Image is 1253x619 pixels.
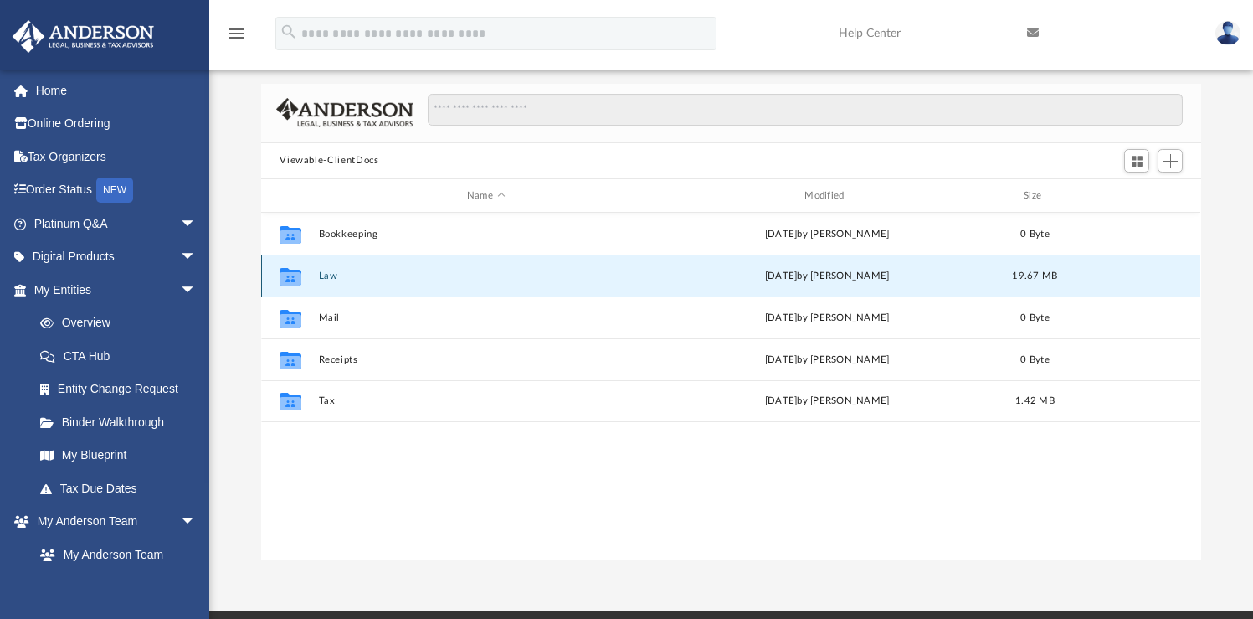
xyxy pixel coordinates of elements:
[280,153,378,168] button: Viewable-ClientDocs
[180,240,213,275] span: arrow_drop_down
[12,140,222,173] a: Tax Organizers
[12,173,222,208] a: Order StatusNEW
[23,538,205,571] a: My Anderson Team
[280,23,298,41] i: search
[226,23,246,44] i: menu
[660,311,994,326] div: [DATE] by [PERSON_NAME]
[319,229,653,240] button: Bookkeeping
[12,207,222,240] a: Platinum Q&Aarrow_drop_down
[23,472,222,505] a: Tax Due Dates
[261,213,1200,560] div: grid
[1002,188,1069,204] div: Size
[1021,355,1050,364] span: 0 Byte
[1015,397,1055,406] span: 1.42 MB
[319,271,653,281] button: Law
[23,439,213,472] a: My Blueprint
[1021,313,1050,322] span: 0 Byte
[12,273,222,307] a: My Entitiesarrow_drop_down
[23,373,222,406] a: Entity Change Request
[318,188,653,204] div: Name
[23,339,222,373] a: CTA Hub
[428,94,1183,126] input: Search files and folders
[96,178,133,203] div: NEW
[12,107,222,141] a: Online Ordering
[660,395,994,410] div: [DATE] by [PERSON_NAME]
[1215,21,1240,45] img: User Pic
[1013,271,1058,281] span: 19.67 MB
[12,505,213,539] a: My Anderson Teamarrow_drop_down
[180,505,213,539] span: arrow_drop_down
[319,354,653,365] button: Receipts
[23,307,222,340] a: Overview
[660,353,994,368] div: [DATE] by [PERSON_NAME]
[269,188,311,204] div: id
[226,32,246,44] a: menu
[660,269,994,284] div: [DATE] by [PERSON_NAME]
[1021,230,1050,239] span: 0 Byte
[1158,149,1183,173] button: Add
[23,405,222,439] a: Binder Walkthrough
[180,207,213,241] span: arrow_drop_down
[12,240,222,274] a: Digital Productsarrow_drop_down
[8,20,159,53] img: Anderson Advisors Platinum Portal
[319,396,653,407] button: Tax
[660,227,994,242] div: [DATE] by [PERSON_NAME]
[1076,188,1194,204] div: id
[180,273,213,307] span: arrow_drop_down
[660,188,994,204] div: Modified
[319,312,653,323] button: Mail
[1124,149,1149,173] button: Switch to Grid View
[12,74,222,107] a: Home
